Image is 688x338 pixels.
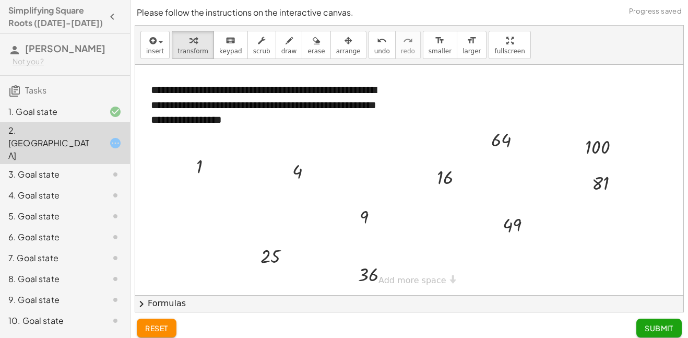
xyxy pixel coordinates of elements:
span: Tasks [25,85,46,96]
span: larger [462,48,481,55]
i: Task started. [109,137,122,149]
i: Task not started. [109,273,122,285]
i: Task not started. [109,231,122,243]
i: format_size [435,34,445,47]
i: Task not started. [109,168,122,181]
span: chevron_right [135,298,148,310]
span: transform [177,48,208,55]
button: format_sizesmaller [423,31,457,59]
button: keyboardkeypad [213,31,248,59]
div: 9. Goal state [8,294,92,306]
button: draw [276,31,303,59]
i: Task not started. [109,189,122,202]
i: keyboard [226,34,235,47]
i: Task not started. [109,210,122,223]
div: 5. Goal state [8,210,92,223]
button: fullscreen [489,31,530,59]
div: 10. Goal state [8,314,92,327]
button: arrange [330,31,366,59]
div: Edit math [504,238,520,255]
button: undoundo [369,31,396,59]
span: reset [145,323,168,333]
span: fullscreen [494,48,525,55]
button: reset [137,319,176,337]
span: draw [281,48,297,55]
span: erase [307,48,325,55]
span: insert [146,48,164,55]
div: 4. Goal state [8,189,92,202]
span: smaller [429,48,452,55]
button: format_sizelarger [457,31,487,59]
button: chevron_rightFormulas [135,295,683,312]
span: [PERSON_NAME] [25,42,105,54]
span: Add more space [378,275,446,285]
div: 3. Goal state [8,168,92,181]
span: redo [401,48,415,55]
span: Progress saved [629,6,682,17]
i: format_size [467,34,477,47]
div: 7. Goal state [8,252,92,264]
i: Task not started. [109,294,122,306]
h4: Simplifying Square Roots ([DATE]-[DATE]) [8,4,103,29]
button: erase [302,31,330,59]
div: 1. Goal state [8,106,92,118]
span: arrange [336,48,361,55]
button: scrub [247,31,276,59]
button: transform [172,31,214,59]
div: 2. [GEOGRAPHIC_DATA] [8,124,92,162]
i: Task not started. [109,314,122,327]
p: Please follow the instructions on the interactive canvas. [137,6,682,19]
span: undo [374,48,390,55]
span: Submit [645,323,673,333]
div: Not you? [13,56,122,67]
i: Task finished and correct. [109,106,122,118]
div: 8. Goal state [8,273,92,285]
button: redoredo [395,31,421,59]
button: insert [140,31,170,59]
button: Submit [636,319,682,337]
i: Task not started. [109,252,122,264]
i: redo [403,34,413,47]
i: undo [377,34,387,47]
span: scrub [253,48,270,55]
span: keypad [219,48,242,55]
div: 6. Goal state [8,231,92,243]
